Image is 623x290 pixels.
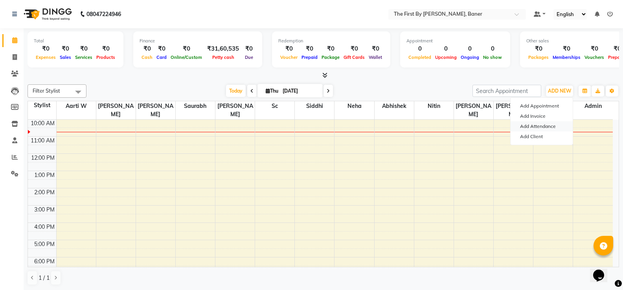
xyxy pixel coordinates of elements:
input: Search Appointment [472,85,541,97]
span: Thu [264,88,280,94]
div: 0 [433,44,459,53]
div: Redemption [278,38,384,44]
span: No show [481,55,504,60]
span: Neha [334,101,374,111]
div: Finance [140,38,256,44]
div: 0 [459,44,481,53]
span: Package [320,55,342,60]
b: 08047224946 [86,3,121,25]
iframe: chat widget [590,259,615,282]
a: Add Attendance [511,121,573,131]
div: ₹0 [94,44,117,53]
div: ₹0 [140,44,154,53]
span: Upcoming [433,55,459,60]
span: Gift Cards [342,55,367,60]
span: [PERSON_NAME] [96,101,136,119]
div: ₹0 [169,44,204,53]
div: ₹0 [73,44,94,53]
div: 4:00 PM [33,223,56,231]
div: ₹0 [551,44,583,53]
div: Appointment [406,38,504,44]
div: ₹0 [300,44,320,53]
span: ADD NEW [548,88,571,94]
span: Saurabh [176,101,215,111]
div: ₹0 [320,44,342,53]
div: 5:00 PM [33,240,56,248]
div: ₹0 [58,44,73,53]
div: 12:00 PM [29,154,56,162]
span: [PERSON_NAME] [136,101,175,119]
div: ₹0 [526,44,551,53]
button: Add Appointment [511,101,573,111]
div: 0 [406,44,433,53]
span: Products [94,55,117,60]
span: Expenses [34,55,58,60]
div: 10:00 AM [29,119,56,128]
div: 3:00 PM [33,206,56,214]
span: Aarti W [57,101,96,111]
span: 1 / 1 [39,274,50,282]
span: [PERSON_NAME] [215,101,255,119]
a: Add Client [511,131,573,142]
div: Total [34,38,117,44]
span: Nitin [414,101,454,111]
span: Cash [140,55,154,60]
div: 11:00 AM [29,137,56,145]
div: ₹0 [154,44,169,53]
div: ₹0 [34,44,58,53]
span: Prepaid [300,55,320,60]
div: ₹0 [583,44,606,53]
span: Memberships [551,55,583,60]
div: Stylist [28,101,56,109]
span: Completed [406,55,433,60]
span: Petty cash [210,55,236,60]
div: ₹0 [342,44,367,53]
span: Services [73,55,94,60]
span: Voucher [278,55,300,60]
a: Add Invoice [511,111,573,121]
div: ₹0 [367,44,384,53]
div: 6:00 PM [33,257,56,266]
span: Due [243,55,255,60]
span: Filter Stylist [33,88,60,94]
div: 2:00 PM [33,188,56,197]
span: Wallet [367,55,384,60]
div: 0 [481,44,504,53]
span: [PERSON_NAME] [454,101,493,119]
div: ₹31,60,535 [204,44,242,53]
span: Sc [255,101,294,111]
button: ADD NEW [546,86,573,97]
span: Today [226,85,246,97]
div: ₹0 [278,44,300,53]
span: Packages [526,55,551,60]
div: 1:00 PM [33,171,56,179]
span: Online/Custom [169,55,204,60]
span: Abhishek [375,101,414,111]
span: Admin [573,101,613,111]
span: Sales [58,55,73,60]
span: Siddhi [295,101,334,111]
span: Vouchers [583,55,606,60]
div: ₹0 [242,44,256,53]
img: logo [20,3,74,25]
input: 2025-09-04 [280,85,320,97]
span: [PERSON_NAME] [494,101,533,119]
span: Card [154,55,169,60]
span: Ongoing [459,55,481,60]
